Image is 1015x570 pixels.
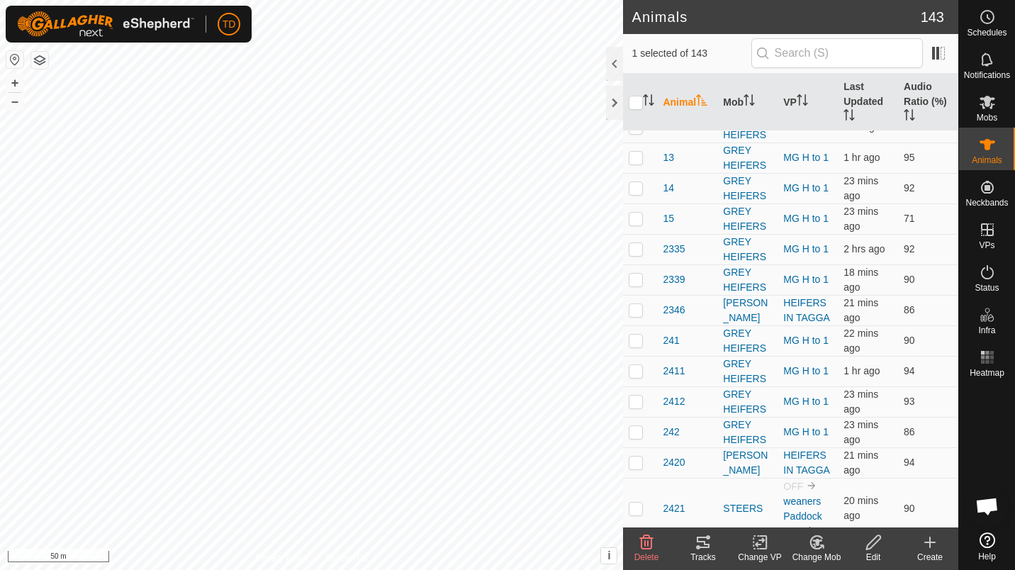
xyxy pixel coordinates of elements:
span: 4 Sept 2025, 8:11 pm [843,297,878,323]
div: GREY HEIFERS [723,357,772,386]
input: Search (S) [751,38,923,68]
a: MG H to 1 [783,243,829,255]
span: 14 [663,181,674,196]
span: 94 [904,457,915,468]
span: 4 Sept 2025, 7:13 pm [843,365,880,376]
th: VP [778,74,838,131]
a: MG H to 1 [783,335,829,346]
p-sorticon: Activate to sort [643,96,654,108]
div: GREY HEIFERS [723,143,772,173]
button: Reset Map [6,51,23,68]
span: 13 [663,150,674,165]
th: Mob [717,74,778,131]
div: Change VP [731,551,788,564]
span: 71 [904,213,915,224]
a: HEIFERS IN TAGGA [783,297,830,323]
span: 4 Sept 2025, 8:14 pm [843,267,878,293]
a: MG H to 1 [783,182,829,194]
div: GREY HEIFERS [723,326,772,356]
span: Help [978,552,996,561]
a: Contact Us [325,552,367,564]
p-sorticon: Activate to sort [904,111,915,123]
span: 242 [663,425,679,440]
span: 1 selected of 143 [632,46,751,61]
span: Status [975,284,999,292]
span: 86 [904,426,915,437]
span: Mobs [977,113,997,122]
div: GREY HEIFERS [723,204,772,234]
span: OFF [783,481,803,492]
p-sorticon: Activate to sort [744,96,755,108]
button: Map Layers [31,52,48,69]
span: 2339 [663,272,685,287]
span: Delete [634,552,659,562]
span: 4 Sept 2025, 8:09 pm [843,389,878,415]
span: Heatmap [970,369,1004,377]
span: 93 [904,396,915,407]
span: Schedules [967,28,1006,37]
span: 4 Sept 2025, 8:09 pm [843,175,878,201]
span: Notifications [964,71,1010,79]
span: Infra [978,326,995,335]
span: 4 Sept 2025, 8:09 pm [843,419,878,445]
p-sorticon: Activate to sort [843,111,855,123]
div: GREY HEIFERS [723,387,772,417]
div: [PERSON_NAME] [723,448,772,478]
span: 92 [904,243,915,255]
span: i [607,549,610,561]
a: MG H to 1 [783,274,829,285]
div: [PERSON_NAME] [723,296,772,325]
span: 94 [904,365,915,376]
span: 90 [904,503,915,514]
button: – [6,93,23,110]
span: Animals [972,156,1002,164]
div: GREY HEIFERS [723,265,772,295]
div: STEERS [723,501,772,516]
span: 4 Sept 2025, 5:59 pm [843,243,885,255]
span: 4 Sept 2025, 8:11 pm [843,449,878,476]
span: 92 [904,182,915,194]
span: 90 [904,335,915,346]
div: Edit [845,551,902,564]
a: weaners Paddock 5-no tip [783,496,821,537]
span: VPs [979,241,994,250]
h2: Animals [632,9,920,26]
span: 90 [904,274,915,285]
button: i [601,548,617,564]
a: Privacy Policy [256,552,309,564]
img: to [806,480,817,491]
span: 2411 [663,364,685,379]
a: MG H to 1 [783,213,829,224]
th: Animal [657,74,717,131]
span: 143 [921,6,944,28]
a: MG H to 1 [783,152,829,163]
div: Create [902,551,958,564]
span: 4 Sept 2025, 6:47 pm [843,152,880,163]
div: Tracks [675,551,731,564]
span: 4 Sept 2025, 8:09 pm [843,206,878,232]
span: 2420 [663,455,685,470]
div: GREY HEIFERS [723,418,772,447]
a: MG H to 1 [783,365,829,376]
span: Neckbands [965,199,1008,207]
div: GREY HEIFERS [723,174,772,203]
span: TD [223,17,236,32]
div: GREY HEIFERS [723,235,772,264]
span: 2335 [663,242,685,257]
p-sorticon: Activate to sort [797,96,808,108]
span: 15 [663,211,674,226]
img: Gallagher Logo [17,11,194,37]
a: Help [959,527,1015,566]
span: 86 [904,304,915,315]
p-sorticon: Activate to sort [696,96,707,108]
span: 241 [663,333,679,348]
th: Last Updated [838,74,898,131]
a: MG H to 1 [783,396,829,407]
th: Audio Ratio (%) [898,74,958,131]
a: Open chat [966,485,1009,527]
a: HEIFERS IN TAGGA [783,449,830,476]
span: 2412 [663,394,685,409]
span: 95 [904,152,915,163]
span: 2346 [663,303,685,318]
span: 2421 [663,501,685,516]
